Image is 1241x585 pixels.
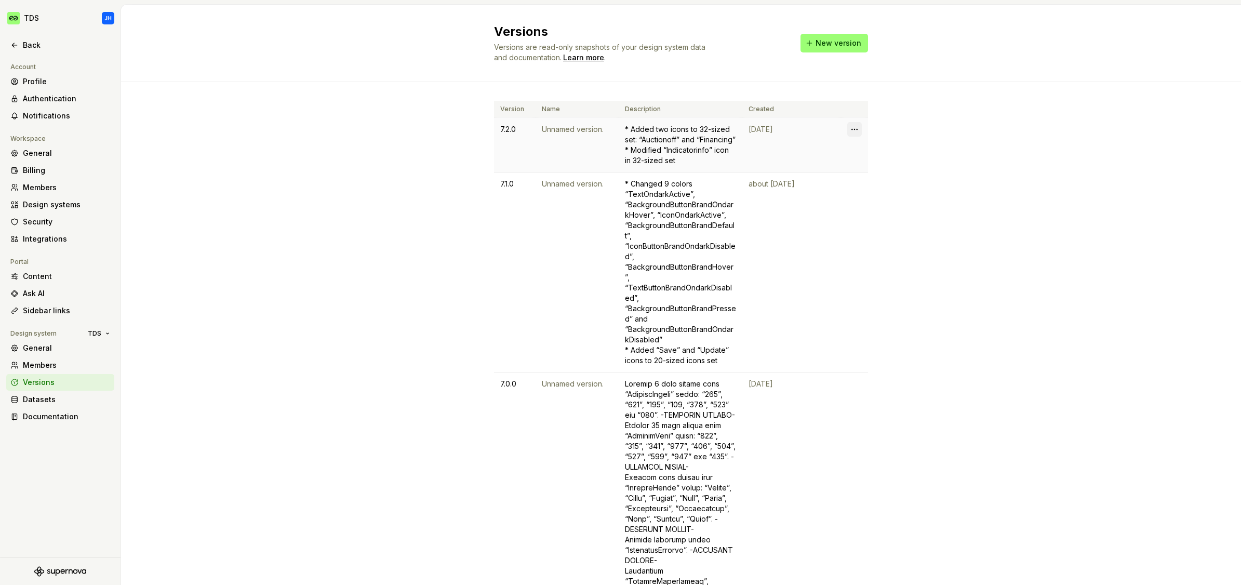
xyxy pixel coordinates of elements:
[6,327,61,340] div: Design system
[23,200,110,210] div: Design systems
[6,268,114,285] a: Content
[7,12,20,24] img: c8550e5c-f519-4da4-be5f-50b4e1e1b59d.png
[625,124,736,166] div: * Added two icons to 32-sized set: “Auctionoff” and “Financing” * Modified “Indicatorinfo” icon i...
[536,172,619,373] td: Unnamed version.
[6,256,33,268] div: Portal
[6,214,114,230] a: Security
[6,108,114,124] a: Notifications
[494,43,705,62] span: Versions are read-only snapshots of your design system data and documentation.
[6,37,114,54] a: Back
[23,271,110,282] div: Content
[23,411,110,422] div: Documentation
[6,285,114,302] a: Ask AI
[625,179,736,366] div: * Changed 9 colors “TextOndarkActive”, “BackgroundButtonBrandOndarkHover”, “IconOndarkActive”, “B...
[6,408,114,425] a: Documentation
[23,360,110,370] div: Members
[23,288,110,299] div: Ask AI
[6,357,114,374] a: Members
[494,23,788,40] h2: Versions
[88,329,101,338] span: TDS
[23,377,110,388] div: Versions
[742,172,841,373] td: about [DATE]
[494,101,536,118] th: Version
[6,302,114,319] a: Sidebar links
[619,101,742,118] th: Description
[23,217,110,227] div: Security
[6,73,114,90] a: Profile
[562,54,606,62] span: .
[6,391,114,408] a: Datasets
[494,118,536,172] td: 7.2.0
[34,566,86,577] svg: Supernova Logo
[23,94,110,104] div: Authentication
[2,7,118,30] button: TDSJH
[6,145,114,162] a: General
[6,132,50,145] div: Workspace
[23,182,110,193] div: Members
[6,374,114,391] a: Versions
[742,118,841,172] td: [DATE]
[6,340,114,356] a: General
[563,52,604,63] a: Learn more
[536,101,619,118] th: Name
[23,148,110,158] div: General
[6,231,114,247] a: Integrations
[536,118,619,172] td: Unnamed version.
[23,111,110,121] div: Notifications
[742,101,841,118] th: Created
[6,90,114,107] a: Authentication
[6,61,40,73] div: Account
[23,394,110,405] div: Datasets
[23,305,110,316] div: Sidebar links
[24,13,39,23] div: TDS
[6,162,114,179] a: Billing
[494,172,536,373] td: 7.1.0
[104,14,112,22] div: JH
[23,234,110,244] div: Integrations
[23,165,110,176] div: Billing
[816,38,861,48] span: New version
[23,343,110,353] div: General
[800,34,868,52] button: New version
[23,40,110,50] div: Back
[23,76,110,87] div: Profile
[6,196,114,213] a: Design systems
[6,179,114,196] a: Members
